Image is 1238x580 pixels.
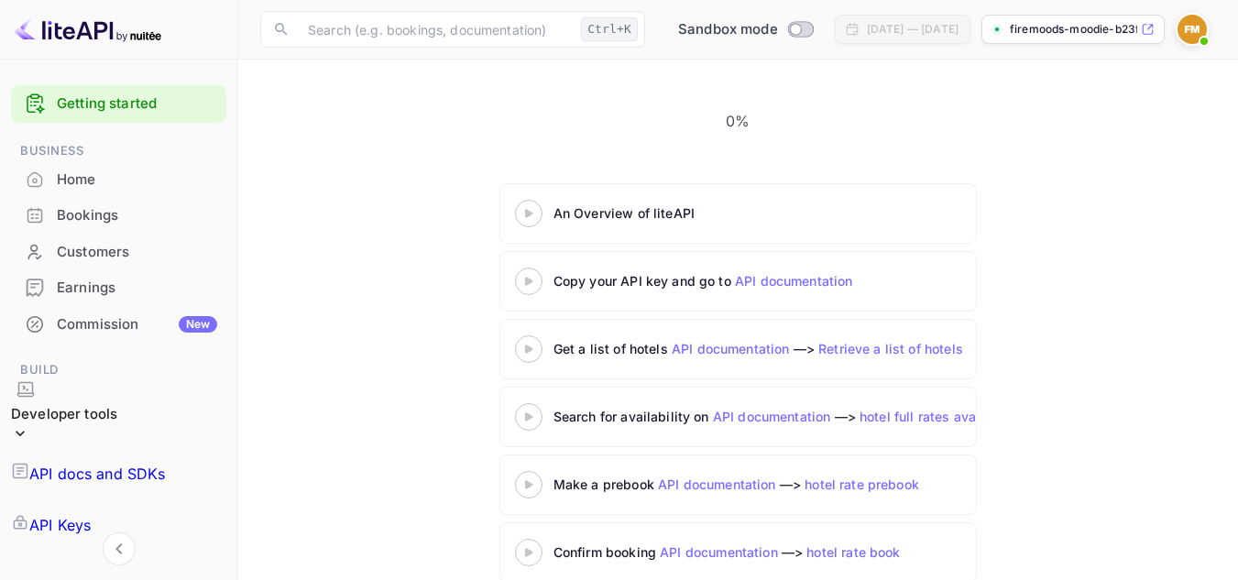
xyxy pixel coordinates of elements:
[678,19,778,40] span: Sandbox mode
[1010,21,1137,38] p: firemoods-moodie-b23fa...
[11,198,226,232] a: Bookings
[11,307,226,341] a: CommissionNew
[29,514,91,536] p: API Keys
[11,380,117,449] div: Developer tools
[11,235,226,268] a: Customers
[671,19,820,40] div: Switch to Production mode
[553,475,1012,494] div: Make a prebook —>
[553,339,1012,358] div: Get a list of hotels —>
[11,270,226,304] a: Earnings
[57,314,217,335] div: Commission
[57,93,217,115] a: Getting started
[15,15,161,44] img: LiteAPI logo
[553,271,1012,290] div: Copy your API key and go to
[11,162,226,196] a: Home
[867,21,959,38] div: [DATE] — [DATE]
[57,170,217,191] div: Home
[713,409,831,424] a: API documentation
[11,198,226,234] div: Bookings
[29,463,166,485] p: API docs and SDKs
[11,141,226,161] span: Business
[11,235,226,270] div: Customers
[672,341,790,356] a: API documentation
[553,407,1195,426] div: Search for availability on —>
[11,307,226,343] div: CommissionNew
[11,404,117,425] div: Developer tools
[11,270,226,306] div: Earnings
[660,544,778,560] a: API documentation
[553,542,1012,562] div: Confirm booking —>
[57,205,217,226] div: Bookings
[1178,15,1207,44] img: FireMoods Moodie
[11,85,226,123] div: Getting started
[553,203,1012,223] div: An Overview of liteAPI
[57,242,217,263] div: Customers
[806,544,900,560] a: hotel rate book
[11,360,226,380] span: Build
[581,17,638,41] div: Ctrl+K
[11,162,226,198] div: Home
[860,409,1023,424] a: hotel full rates availability
[735,273,853,289] a: API documentation
[11,448,226,499] a: API docs and SDKs
[658,476,776,492] a: API documentation
[726,110,750,132] p: 0%
[11,499,226,551] a: API Keys
[818,341,963,356] a: Retrieve a list of hotels
[103,532,136,565] button: Collapse navigation
[179,316,217,333] div: New
[297,11,574,48] input: Search (e.g. bookings, documentation)
[805,476,919,492] a: hotel rate prebook
[57,278,217,299] div: Earnings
